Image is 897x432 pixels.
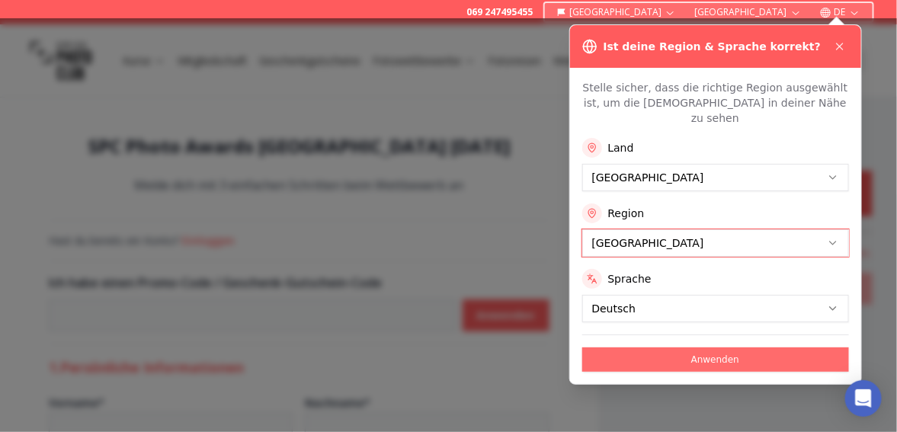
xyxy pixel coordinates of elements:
button: [GEOGRAPHIC_DATA] [688,3,808,21]
label: Sprache [608,271,652,286]
button: Anwenden [582,347,849,372]
button: [GEOGRAPHIC_DATA] [551,3,683,21]
label: Land [608,140,634,155]
a: 069 247495455 [466,6,533,18]
div: Open Intercom Messenger [845,380,882,417]
h3: Ist deine Region & Sprache korrekt? [604,39,821,54]
button: DE [814,3,867,21]
p: Stelle sicher, dass die richtige Region ausgewählt ist, um die [DEMOGRAPHIC_DATA] in deiner Nähe ... [582,80,849,126]
label: Region [608,206,645,221]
